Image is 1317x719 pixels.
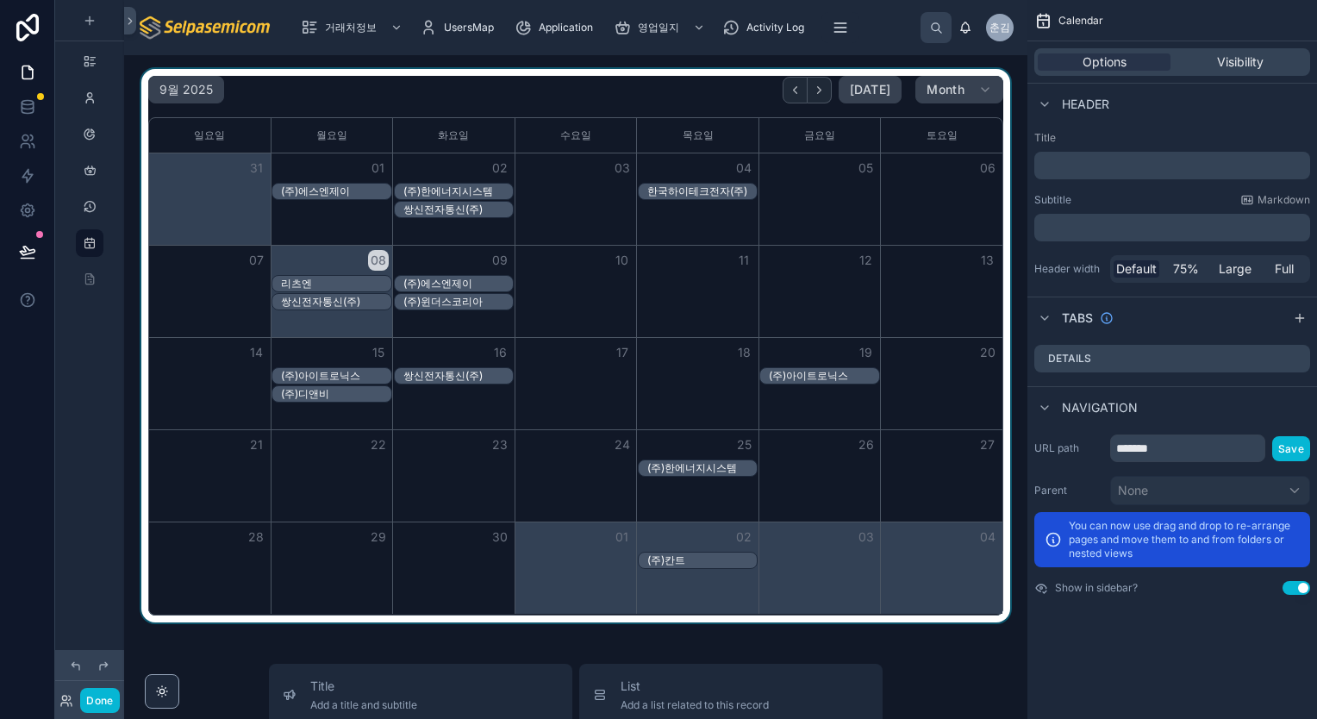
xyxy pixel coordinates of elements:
span: Visibility [1217,53,1264,71]
button: 14 [246,342,266,363]
div: scrollable content [1034,214,1310,241]
div: 리츠엔 [281,276,390,291]
div: (주)한에너지시스템 [403,184,513,198]
a: Application [509,12,605,43]
a: 영업일지 [609,12,714,43]
span: Default [1116,260,1157,278]
div: (주)윈더스코리아 [403,294,513,309]
div: (주)한에너지시스템 [647,461,757,475]
a: UsersMap [415,12,506,43]
label: Title [1034,131,1310,145]
div: (주)에스엔제이 [403,277,513,291]
span: Navigation [1062,399,1138,416]
div: (주)칸트 [647,553,757,568]
div: scrollable content [1034,152,1310,179]
span: Full [1275,260,1294,278]
button: 22 [368,435,389,455]
div: (주)에스엔제이 [403,276,513,291]
span: 75% [1173,260,1199,278]
div: (주)한에너지시스템 [647,460,757,476]
button: Done [80,688,119,713]
button: 23 [490,435,510,455]
button: 27 [977,435,998,455]
div: (주)에스엔제이 [281,184,390,199]
div: 쌍신전자통신(주) [403,203,513,216]
button: 11 [733,250,754,271]
label: Details [1048,352,1091,366]
button: 02 [733,527,754,547]
div: 한국하이테크전자(주) [647,184,757,199]
button: 31 [246,158,266,178]
button: 05 [856,158,877,178]
span: Options [1083,53,1127,71]
a: Markdown [1240,193,1310,207]
button: 07 [246,250,266,271]
div: 쌍신전자통신(주) [403,369,513,383]
label: Show in sidebar? [1055,581,1138,595]
button: 29 [368,527,389,547]
div: (주)에스엔제이 [281,184,390,198]
button: 19 [856,342,877,363]
div: 한국하이테크전자(주) [647,184,757,198]
span: Application [539,21,593,34]
button: 28 [246,527,266,547]
button: 20 [977,342,998,363]
button: 17 [612,342,633,363]
span: None [1118,482,1148,499]
span: Add a list related to this record [621,698,769,712]
a: Activity Log [717,12,816,43]
button: Save [1272,436,1310,461]
button: None [1110,476,1310,505]
button: 12 [856,250,877,271]
div: 쌍신전자통신(주) [281,295,390,309]
button: 25 [733,435,754,455]
div: 쌍신전자통신(주) [403,368,513,384]
span: Large [1219,260,1251,278]
button: 10 [612,250,633,271]
span: 거래처정보 [325,21,377,34]
div: (주)아이트로닉스 [281,369,390,383]
button: 16 [490,342,510,363]
a: 거래처정보 [296,12,411,43]
span: Markdown [1258,193,1310,207]
button: 09 [490,250,510,271]
button: 03 [612,158,633,178]
div: (주)칸트 [647,553,757,567]
div: scrollable content [287,9,921,47]
button: 01 [612,527,633,547]
div: (주)아이트로닉스 [769,368,878,384]
span: UsersMap [444,21,494,34]
button: 08 [368,250,389,271]
div: (주)디앤비 [281,386,390,402]
button: 02 [490,158,510,178]
p: You can now use drag and drop to re-arrange pages and move them to and from folders or nested views [1069,519,1300,560]
button: 24 [612,435,633,455]
button: 21 [246,435,266,455]
span: Tabs [1062,309,1093,327]
div: 쌍신전자통신(주) [403,202,513,217]
div: (주)아이트로닉스 [769,369,878,383]
div: Month View [148,117,1003,616]
button: 03 [856,527,877,547]
label: Parent [1034,484,1103,497]
button: 06 [977,158,998,178]
span: Activity Log [746,21,804,34]
label: Header width [1034,262,1103,276]
span: 춘김 [989,21,1010,34]
div: (주)윈더스코리아 [403,295,513,309]
div: (주)디앤비 [281,387,390,401]
span: List [621,678,769,695]
div: (주)아이트로닉스 [281,368,390,384]
button: 26 [856,435,877,455]
span: Title [310,678,417,695]
button: 15 [368,342,389,363]
button: 01 [368,158,389,178]
img: App logo [138,14,273,41]
label: URL path [1034,441,1103,455]
div: 리츠엔 [281,277,390,291]
button: 04 [733,158,754,178]
div: (주)한에너지시스템 [403,184,513,199]
span: Add a title and subtitle [310,698,417,712]
div: 쌍신전자통신(주) [281,294,390,309]
span: Calendar [1058,14,1103,28]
